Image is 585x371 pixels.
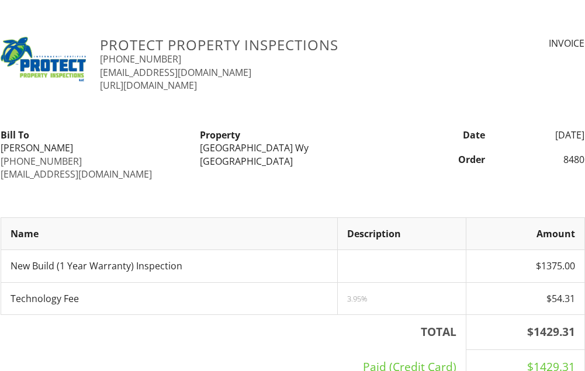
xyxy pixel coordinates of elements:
[1,155,82,168] a: [PHONE_NUMBER]
[392,129,492,141] div: Date
[449,37,584,50] div: INVOICE
[1,129,29,141] strong: Bill To
[1,168,152,181] a: [EMAIL_ADDRESS][DOMAIN_NAME]
[392,153,492,166] div: Order
[100,66,251,79] a: [EMAIL_ADDRESS][DOMAIN_NAME]
[466,282,584,314] td: $54.31
[11,259,182,272] span: New Build (1 Year Warranty) Inspection
[1,282,337,314] td: Technology Fee
[1,141,186,154] div: [PERSON_NAME]
[1,314,466,349] th: TOTAL
[347,294,456,303] div: 3.95%
[1,37,86,81] img: RGB_protect_home_inspector_logo_PROPER_COLOR_copy.png
[466,250,584,282] td: $1375.00
[200,141,385,154] div: [GEOGRAPHIC_DATA] Wy
[466,314,584,349] th: $1429.31
[466,217,584,249] th: Amount
[200,155,385,168] div: [GEOGRAPHIC_DATA]
[1,217,337,249] th: Name
[337,217,466,249] th: Description
[100,53,181,65] a: [PHONE_NUMBER]
[100,37,435,53] h3: Protect Property Inspections
[100,79,197,92] a: [URL][DOMAIN_NAME]
[200,129,240,141] strong: Property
